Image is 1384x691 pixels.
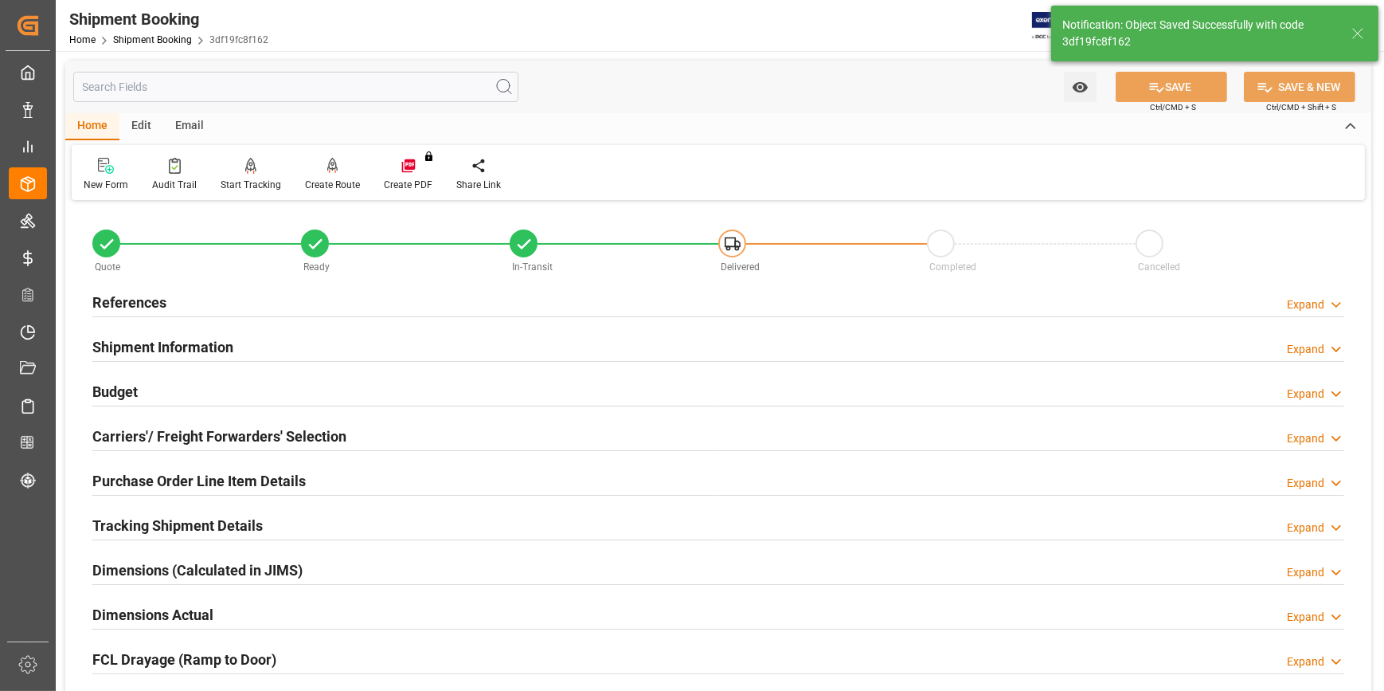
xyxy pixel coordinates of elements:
h2: Dimensions (Calculated in JIMS) [92,559,303,581]
div: Expand [1287,654,1324,670]
div: Expand [1287,609,1324,626]
h2: Shipment Information [92,336,233,358]
div: Notification: Object Saved Successfully with code 3df19fc8f162 [1062,17,1336,50]
div: Audit Trail [152,178,197,192]
span: Ctrl/CMD + S [1150,101,1196,113]
div: Create Route [305,178,360,192]
div: Expand [1287,296,1324,313]
div: Expand [1287,475,1324,492]
div: Shipment Booking [69,7,268,31]
div: Expand [1287,341,1324,358]
div: Share Link [456,178,501,192]
img: Exertis%20JAM%20-%20Email%20Logo.jpg_1722504956.jpg [1032,12,1087,40]
h2: References [92,292,166,313]
span: In-Transit [513,261,553,273]
button: SAVE [1116,72,1227,102]
div: Edit [119,113,163,140]
h2: Dimensions Actual [92,604,213,626]
input: Search Fields [73,72,518,102]
h2: FCL Drayage (Ramp to Door) [92,649,276,670]
span: Delivered [721,261,760,273]
a: Home [69,34,96,45]
div: Expand [1287,430,1324,447]
h2: Carriers'/ Freight Forwarders' Selection [92,426,346,447]
span: Quote [96,261,121,273]
div: Start Tracking [221,178,281,192]
div: Expand [1287,386,1324,402]
button: SAVE & NEW [1244,72,1355,102]
div: Home [65,113,119,140]
span: Cancelled [1139,261,1181,273]
h2: Tracking Shipment Details [92,515,263,536]
span: Ctrl/CMD + Shift + S [1266,101,1336,113]
div: Expand [1287,520,1324,536]
span: Ready [304,261,330,273]
div: New Form [84,178,128,192]
a: Shipment Booking [113,34,192,45]
span: Completed [930,261,977,273]
div: Expand [1287,564,1324,581]
h2: Purchase Order Line Item Details [92,470,306,492]
h2: Budget [92,381,138,402]
div: Email [163,113,216,140]
button: open menu [1064,72,1097,102]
